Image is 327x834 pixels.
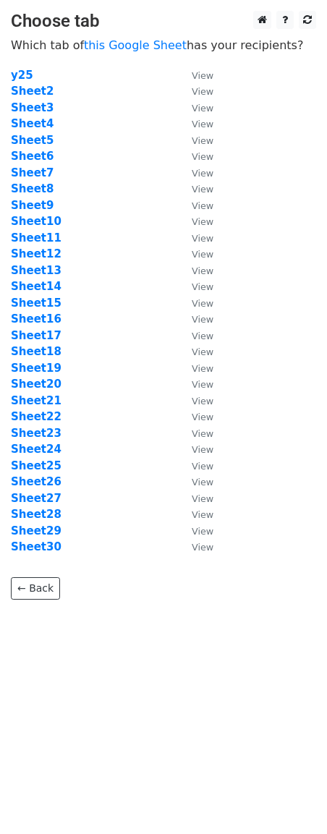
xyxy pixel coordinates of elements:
[11,577,60,600] a: ← Back
[11,69,33,82] a: y25
[177,69,213,82] a: View
[177,524,213,537] a: View
[177,443,213,456] a: View
[192,331,213,341] small: View
[177,166,213,179] a: View
[192,542,213,553] small: View
[192,509,213,520] small: View
[11,329,61,342] a: Sheet17
[11,150,54,163] a: Sheet6
[192,363,213,374] small: View
[177,231,213,244] a: View
[192,314,213,325] small: View
[192,184,213,195] small: View
[11,231,61,244] a: Sheet11
[11,101,54,114] a: Sheet3
[11,280,61,293] strong: Sheet14
[192,151,213,162] small: View
[192,70,213,81] small: View
[177,394,213,407] a: View
[192,428,213,439] small: View
[11,38,316,53] p: Which tab of has your recipients?
[11,459,61,472] a: Sheet25
[11,247,61,260] a: Sheet12
[11,443,61,456] a: Sheet24
[177,134,213,147] a: View
[11,182,54,195] strong: Sheet8
[192,86,213,97] small: View
[177,540,213,553] a: View
[11,117,54,130] a: Sheet4
[192,493,213,504] small: View
[11,264,61,277] a: Sheet13
[192,346,213,357] small: View
[11,297,61,310] a: Sheet15
[177,475,213,488] a: View
[11,475,61,488] strong: Sheet26
[11,166,54,179] a: Sheet7
[177,410,213,423] a: View
[192,477,213,488] small: View
[255,765,327,834] iframe: Chat Widget
[11,410,61,423] a: Sheet22
[11,540,61,553] strong: Sheet30
[192,298,213,309] small: View
[192,233,213,244] small: View
[177,508,213,521] a: View
[11,394,61,407] a: Sheet21
[11,85,54,98] strong: Sheet2
[177,280,213,293] a: View
[177,215,213,228] a: View
[177,182,213,195] a: View
[11,378,61,391] a: Sheet20
[11,312,61,325] a: Sheet16
[11,199,54,212] a: Sheet9
[192,135,213,146] small: View
[192,168,213,179] small: View
[192,200,213,211] small: View
[192,444,213,455] small: View
[177,117,213,130] a: View
[177,85,213,98] a: View
[177,362,213,375] a: View
[192,281,213,292] small: View
[177,492,213,505] a: View
[192,379,213,390] small: View
[177,264,213,277] a: View
[177,297,213,310] a: View
[177,247,213,260] a: View
[11,362,61,375] a: Sheet19
[192,103,213,114] small: View
[177,312,213,325] a: View
[177,101,213,114] a: View
[177,459,213,472] a: View
[11,492,61,505] a: Sheet27
[177,427,213,440] a: View
[11,134,54,147] a: Sheet5
[11,524,61,537] a: Sheet29
[192,396,213,407] small: View
[11,427,61,440] a: Sheet23
[11,345,61,358] a: Sheet18
[192,412,213,422] small: View
[11,11,316,32] h3: Choose tab
[177,150,213,163] a: View
[192,216,213,227] small: View
[11,508,61,521] a: Sheet28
